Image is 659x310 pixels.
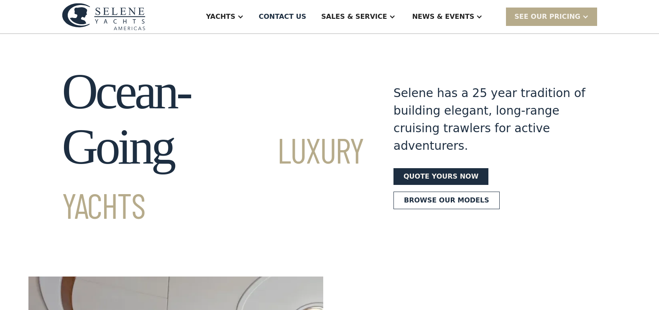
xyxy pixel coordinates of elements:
[62,3,146,30] img: logo
[259,12,307,22] div: Contact US
[62,128,363,226] span: Luxury Yachts
[321,12,387,22] div: Sales & Service
[412,12,475,22] div: News & EVENTS
[506,8,597,26] div: SEE Our Pricing
[393,192,500,209] a: Browse our models
[393,85,586,155] div: Selene has a 25 year tradition of building elegant, long-range cruising trawlers for active adven...
[514,12,580,22] div: SEE Our Pricing
[393,168,488,185] a: Quote yours now
[206,12,235,22] div: Yachts
[62,64,363,230] h1: Ocean-Going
